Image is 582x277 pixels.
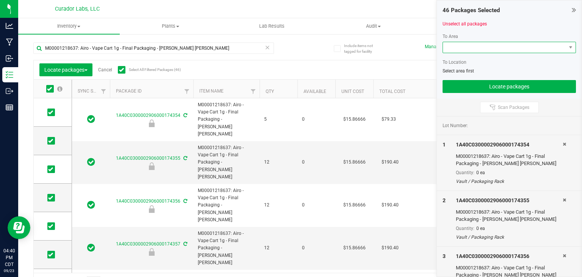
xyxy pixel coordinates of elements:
a: Plants [120,18,221,34]
span: M00001218637: Airo - Vape Cart 1g - Final Packaging - [PERSON_NAME] [PERSON_NAME] [198,187,255,223]
button: Locate packages [443,80,576,93]
button: Manage package tags [425,44,470,50]
td: $15.86666 [335,227,373,270]
a: Filter [97,85,110,98]
span: To Area [443,34,458,39]
inline-svg: Reports [6,104,13,111]
a: Available [304,89,326,94]
td: $15.86666 [335,98,373,141]
div: 1A40C0300002906000174354 [456,141,563,149]
span: 1 [443,142,446,148]
inline-svg: Inbound [6,55,13,62]
a: Total Cost [379,89,405,94]
a: 1A40C0300002906000174354 [116,113,180,118]
span: M00001218637: Airo - Vape Cart 1g - Final Packaging - [PERSON_NAME] [PERSON_NAME] [198,144,255,181]
span: 0 [302,244,331,252]
div: Ready for Menu [109,162,194,170]
a: Package ID [116,88,142,94]
p: 04:40 PM CDT [3,247,15,268]
span: Select All Filtered Packages (46) [129,68,167,72]
div: M00001218637: Airo - Vape Cart 1g - Final Packaging - [PERSON_NAME] [PERSON_NAME] [456,208,563,223]
span: $190.40 [378,242,402,253]
a: Filter [181,85,193,98]
span: In Sync [87,157,95,167]
a: 1A40C0300002906000174356 [116,198,180,204]
span: Plants [120,23,221,30]
a: Item Name [199,88,224,94]
span: Audit [323,23,424,30]
span: Select all records on this page [57,86,63,91]
span: 0 [302,116,331,123]
span: M00001218637: Airo - Vape Cart 1g - Final Packaging - [PERSON_NAME] [PERSON_NAME] [198,101,255,138]
span: $190.40 [378,200,402,211]
span: Locate packages [44,67,88,73]
span: 2 [443,197,446,203]
span: In Sync [87,242,95,253]
span: Quantity: [456,226,474,231]
a: Cancel [98,67,112,72]
inline-svg: Outbound [6,87,13,95]
span: In Sync [87,114,95,124]
span: Select area first [443,68,474,74]
span: Include items not tagged for facility [344,43,382,54]
button: Locate packages [39,63,92,76]
a: Inventory [18,18,120,34]
span: In Sync [87,200,95,210]
span: 0 [302,159,331,166]
div: M00001218637: Airo - Vape Cart 1g - Final Packaging - [PERSON_NAME] [PERSON_NAME] [456,153,563,167]
inline-svg: Analytics [6,22,13,30]
div: 1A40C0300002906000174356 [456,252,563,260]
span: 0 ea [476,170,485,175]
inline-svg: Manufacturing [6,38,13,46]
span: 12 [264,201,293,209]
span: Lab Results [249,23,295,30]
span: 0 ea [476,226,485,231]
div: Ready for Menu [109,120,194,127]
a: Unit Cost [341,89,364,94]
a: Audit [322,18,424,34]
td: $15.86666 [335,184,373,227]
span: Sync from Compliance System [182,156,187,161]
span: 0 [302,201,331,209]
a: Sync Status [78,88,107,94]
p: 09/23 [3,268,15,274]
span: 5 [264,116,293,123]
button: Scan Packages [480,102,539,113]
span: Quantity: [456,170,474,175]
span: M00001218637: Airo - Vape Cart 1g - Final Packaging - [PERSON_NAME] [PERSON_NAME] [198,230,255,266]
span: 3 [443,253,446,259]
input: Search Package ID, Item Name, SKU, Lot or Part Number... [33,42,274,54]
span: Lot Number: [443,122,468,129]
a: Filter [247,85,260,98]
span: Sync from Compliance System [182,198,187,204]
td: $15.86666 [335,141,373,184]
span: Sync from Compliance System [182,113,187,118]
a: 1A40C0300002906000174355 [116,156,180,161]
div: 1A40C0300002906000174355 [456,197,563,205]
inline-svg: Inventory [6,71,13,79]
div: Ready for Menu [109,248,194,256]
span: Scan Packages [498,104,529,110]
a: Qty [266,89,274,94]
span: Inventory [18,23,120,30]
span: 12 [264,159,293,166]
a: Inventory Counts [424,18,526,34]
span: Curador Labs, LLC [55,6,100,12]
span: Clear [265,42,270,52]
div: Vault / Packaging Rack [456,234,563,241]
a: Lab Results [221,18,323,34]
a: 1A40C0300002906000174357 [116,241,180,247]
span: $190.40 [378,157,402,168]
span: Sync from Compliance System [182,241,187,247]
div: Vault / Packaging Rack [456,178,563,185]
iframe: Resource center [8,216,30,239]
span: To Location [443,60,466,65]
span: $79.33 [378,114,400,125]
span: 12 [264,244,293,252]
a: Unselect all packages [443,21,487,27]
div: Ready for Menu [109,205,194,213]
